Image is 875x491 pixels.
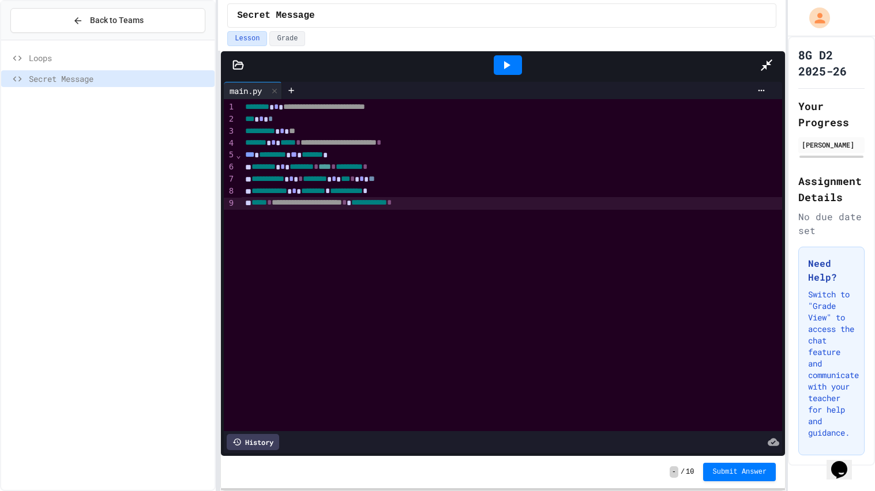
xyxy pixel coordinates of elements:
[29,73,210,85] span: Secret Message
[224,85,268,97] div: main.py
[10,8,205,33] button: Back to Teams
[798,173,865,205] h2: Assignment Details
[227,31,267,46] button: Lesson
[798,98,865,130] h2: Your Progress
[224,82,282,99] div: main.py
[827,445,863,479] iframe: chat widget
[670,466,678,478] span: -
[224,186,235,198] div: 8
[90,14,144,27] span: Back to Teams
[808,256,855,284] h3: Need Help?
[224,126,235,138] div: 3
[224,149,235,161] div: 5
[224,173,235,186] div: 7
[703,463,776,481] button: Submit Answer
[235,150,241,160] span: Fold line
[224,114,235,126] div: 2
[798,47,865,79] h1: 8G D2 2025-26
[224,138,235,150] div: 4
[224,161,235,173] div: 6
[681,467,685,477] span: /
[797,5,833,31] div: My Account
[686,467,694,477] span: 10
[798,210,865,237] div: No due date set
[808,289,855,439] p: Switch to "Grade View" to access the chat feature and communicate with your teacher for help and ...
[224,101,235,114] div: 1
[29,52,210,64] span: Loops
[269,31,305,46] button: Grade
[237,9,314,22] span: Secret Message
[227,434,279,450] div: History
[712,467,767,477] span: Submit Answer
[802,139,861,150] div: [PERSON_NAME]
[224,198,235,210] div: 9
